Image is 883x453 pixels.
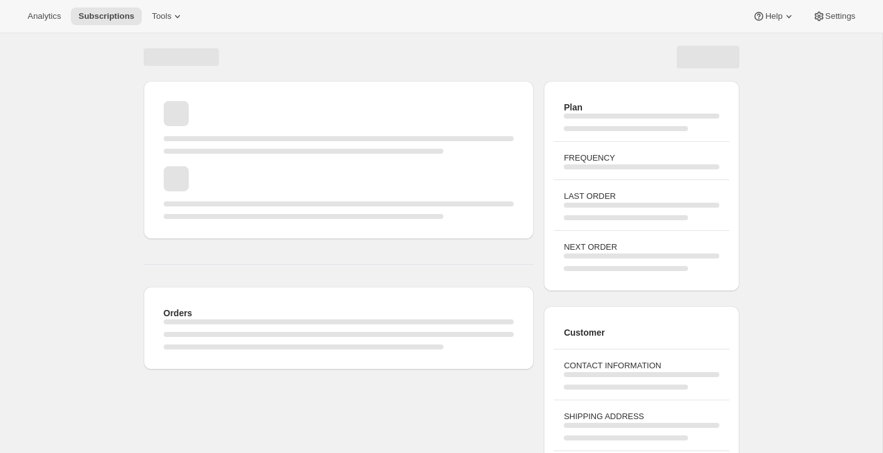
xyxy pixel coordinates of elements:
[71,8,142,25] button: Subscriptions
[28,11,61,21] span: Analytics
[78,11,134,21] span: Subscriptions
[144,8,191,25] button: Tools
[825,11,855,21] span: Settings
[805,8,863,25] button: Settings
[745,8,802,25] button: Help
[164,307,514,319] h2: Orders
[20,8,68,25] button: Analytics
[564,360,719,372] h3: CONTACT INFORMATION
[765,11,782,21] span: Help
[564,241,719,253] h3: NEXT ORDER
[564,152,719,164] h3: FREQUENCY
[152,11,171,21] span: Tools
[564,326,719,339] h2: Customer
[564,190,719,203] h3: LAST ORDER
[564,410,719,423] h3: SHIPPING ADDRESS
[564,101,719,114] h2: Plan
